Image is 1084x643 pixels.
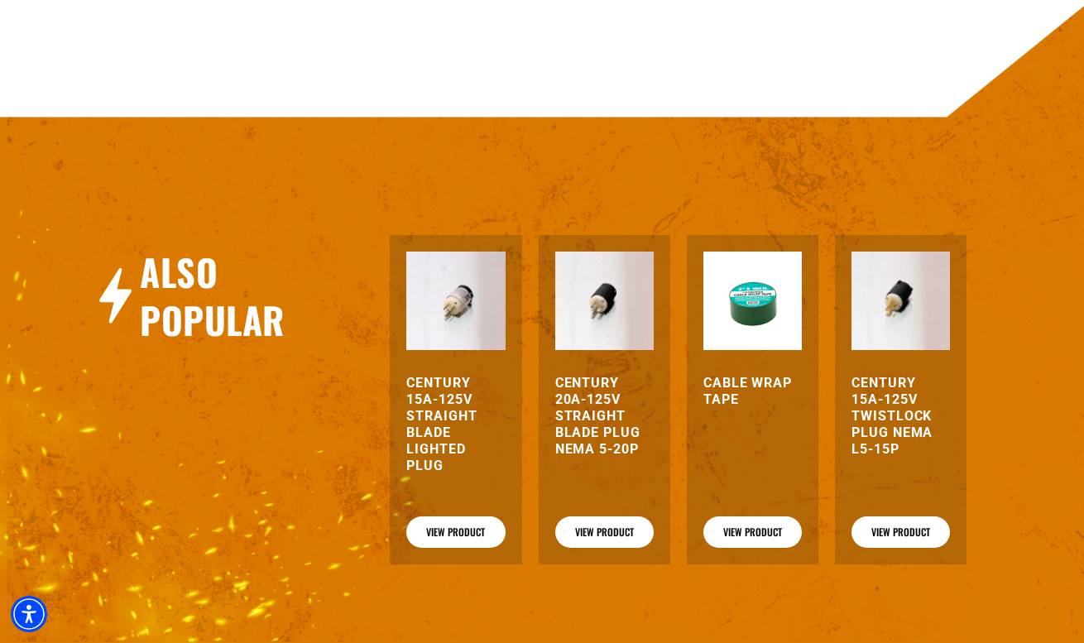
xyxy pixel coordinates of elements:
[11,596,47,632] div: Accessibility Menu
[140,248,329,343] h2: Also Popular
[555,252,654,350] img: Century 20A-125V Straight Blade Plug NEMA 5-20P
[406,252,505,350] img: Century 15A-125V Straight Blade Lighted Plug
[555,516,654,548] a: View Product
[703,375,802,408] a: Cable Wrap Tape
[851,252,950,350] img: Century 15A-125V Twistlock Plug NEMA L5-15P
[851,375,950,458] a: Century 15A-125V Twistlock Plug NEMA L5-15P
[851,516,950,548] a: View Product
[555,375,654,458] a: Century 20A-125V Straight Blade Plug NEMA 5-20P
[703,516,802,548] a: View Product
[703,252,802,350] img: Green
[406,516,505,548] a: View Product
[406,375,505,474] a: Century 15A-125V Straight Blade Lighted Plug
